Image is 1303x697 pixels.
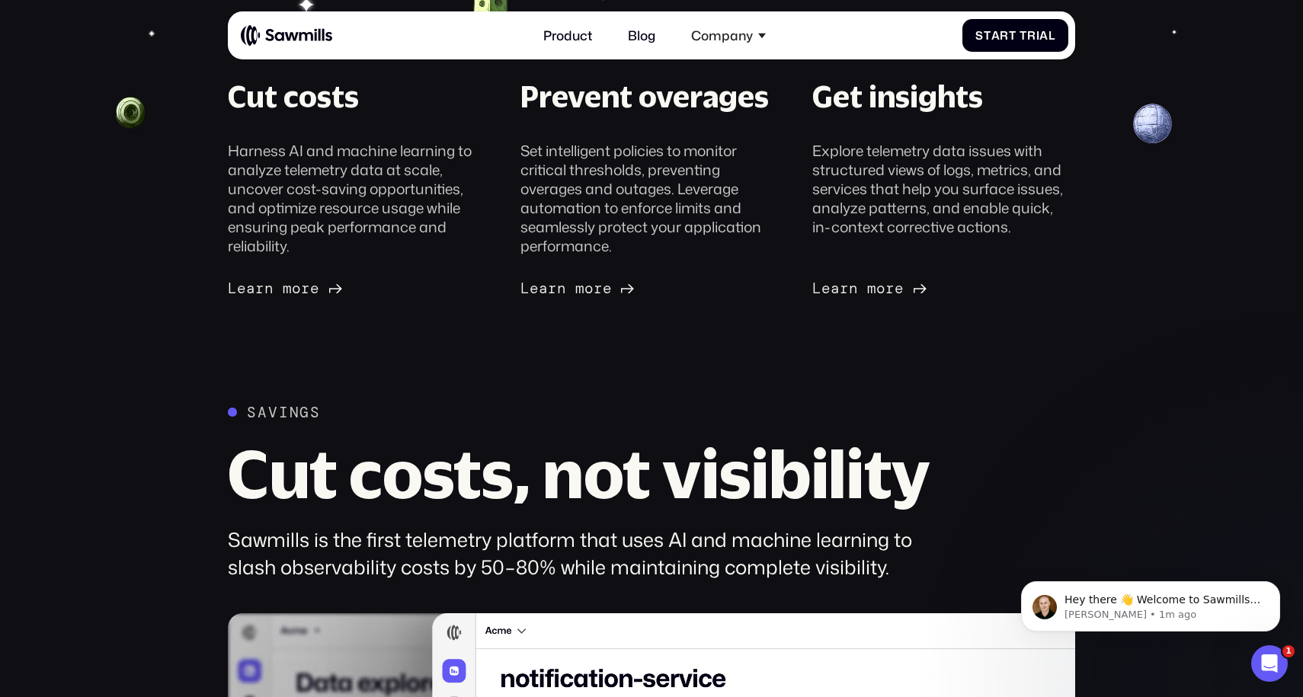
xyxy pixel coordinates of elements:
[867,279,876,296] span: m
[292,279,301,296] span: o
[975,29,984,43] span: S
[237,279,246,296] span: e
[876,279,885,296] span: o
[849,279,858,296] span: n
[520,279,635,296] a: Learnmore
[1039,29,1048,43] span: a
[603,279,612,296] span: e
[831,279,840,296] span: a
[228,279,342,296] a: Learnmore
[812,140,1075,235] div: Explore telemetry data issues with structured views of logs, metrics, and services that help you ...
[246,279,255,296] span: a
[548,279,557,296] span: r
[228,77,359,116] div: Cut costs
[691,27,753,43] div: Company
[520,279,530,296] span: L
[228,526,952,581] div: Sawmills is the first telemetry platform that uses AI and machine learning to slash observability...
[1000,29,1009,43] span: r
[594,279,603,296] span: r
[984,29,991,43] span: t
[619,18,666,53] a: Blog
[1020,29,1027,43] span: T
[1009,29,1016,43] span: t
[228,279,237,296] span: L
[228,140,491,254] div: Harness AI and machine learning to analyze telemetry data at scale, uncover cost-saving opportuni...
[1027,29,1036,43] span: r
[247,404,321,421] div: Savings
[264,279,274,296] span: n
[228,440,952,507] h2: Cut costs, not visibility
[520,140,783,254] div: Set intelligent policies to monitor critical thresholds, preventing overages and outages. Leverag...
[1282,645,1295,657] span: 1
[520,77,769,116] div: Prevent overages
[812,279,927,296] a: Learnmore
[812,279,821,296] span: L
[1036,29,1040,43] span: i
[283,279,292,296] span: m
[840,279,849,296] span: r
[530,279,539,296] span: e
[895,279,904,296] span: e
[962,19,1068,53] a: StartTrial
[1251,645,1288,682] iframe: Intercom live chat
[534,18,603,53] a: Product
[885,279,895,296] span: r
[812,77,983,116] div: Get insights
[682,18,776,53] div: Company
[301,279,310,296] span: r
[255,279,264,296] span: r
[998,549,1303,656] iframe: Intercom notifications message
[539,279,548,296] span: a
[821,279,831,296] span: e
[584,279,594,296] span: o
[575,279,584,296] span: m
[310,279,319,296] span: e
[991,29,1000,43] span: a
[557,279,566,296] span: n
[1048,29,1055,43] span: l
